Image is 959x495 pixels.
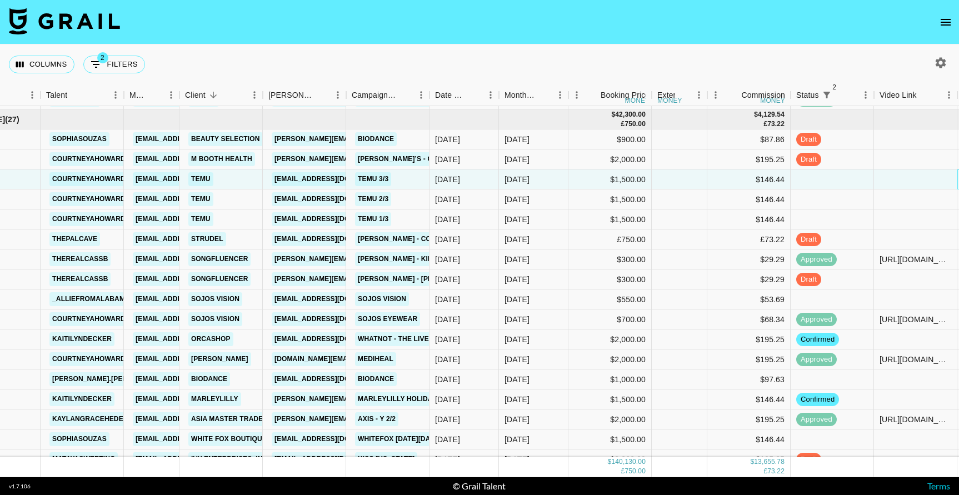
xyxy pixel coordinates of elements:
div: $1,500.00 [568,189,652,209]
button: Sort [206,87,221,103]
button: Menu [707,87,724,103]
button: Menu [163,87,179,103]
div: Talent [46,84,67,106]
a: [EMAIL_ADDRESS][DOMAIN_NAME] [272,292,396,306]
span: approved [796,254,837,265]
span: draft [796,454,821,465]
a: sophiasouzas [49,132,109,146]
div: $ [750,458,754,467]
a: [EMAIL_ADDRESS][DOMAIN_NAME] [133,352,257,366]
a: [PERSON_NAME][EMAIL_ADDRESS][DOMAIN_NAME] [272,412,453,426]
div: $2,000.00 [568,149,652,169]
div: 9/15/2025 [435,194,460,205]
a: Orcashop [188,332,233,346]
button: Menu [329,87,346,103]
div: 13,655.78 [754,458,785,467]
a: Asia Master Trade Co., Ltd. [188,412,298,426]
a: [EMAIL_ADDRESS][DOMAIN_NAME] [272,452,396,466]
img: Grail Talent [9,8,120,34]
a: SOJOS Vision [188,312,242,326]
div: money [760,97,785,104]
a: [EMAIL_ADDRESS][DOMAIN_NAME] [133,312,257,326]
div: £ [763,119,767,129]
div: $195.25 [707,329,791,349]
div: 750.00 [625,467,646,477]
a: courtneyahoward [49,212,128,226]
a: [PERSON_NAME] [188,352,251,366]
div: Oct '25 [505,154,530,165]
a: matayasweeting [49,452,118,466]
div: $146.44 [707,429,791,449]
a: courtneyahoward [49,312,128,326]
div: 73.22 [767,467,785,477]
div: Date Created [429,84,499,106]
a: [PERSON_NAME][EMAIL_ADDRESS][DOMAIN_NAME] [272,272,453,286]
div: 2 active filters [819,87,835,103]
div: Campaign (Type) [352,84,397,106]
div: $195.25 [707,409,791,429]
a: [PERSON_NAME] - Killed The Man [355,252,481,266]
span: approved [796,414,837,425]
div: Client [179,84,263,106]
div: 8/5/2025 [435,414,460,425]
div: Oct '25 [505,234,530,245]
div: $ [608,458,612,467]
a: TEMU 1/3 [355,212,391,226]
div: £ [621,467,625,477]
a: Strudel [188,232,226,246]
a: [EMAIL_ADDRESS][DOMAIN_NAME] [272,212,396,226]
button: Select columns [9,56,74,73]
div: Booker [263,84,346,106]
div: Oct '25 [505,374,530,385]
div: © Grail Talent [453,481,506,492]
a: [EMAIL_ADDRESS][DOMAIN_NAME] [272,312,396,326]
a: [EMAIL_ADDRESS][DOMAIN_NAME] [133,212,257,226]
button: Menu [691,87,707,103]
div: https://www.tiktok.com/@therealcassb/video/7558547927396846862 [880,254,951,265]
a: [EMAIL_ADDRESS][DOMAIN_NAME] [272,332,396,346]
a: [EMAIL_ADDRESS][DOMAIN_NAME] [133,192,257,206]
a: Marleylilly [188,392,241,406]
div: $2,000.00 [568,409,652,429]
button: Menu [413,87,429,103]
div: Oct '25 [505,434,530,445]
div: $87.86 [707,129,791,149]
button: Sort [585,87,601,103]
div: Oct '25 [505,414,530,425]
button: Show filters [819,87,835,103]
div: $550.00 [568,289,652,309]
div: £ [621,119,625,129]
a: [EMAIL_ADDRESS][DOMAIN_NAME] [133,332,257,346]
span: 2 [829,82,840,93]
a: [PERSON_NAME][EMAIL_ADDRESS][DOMAIN_NAME] [272,132,453,146]
div: Client [185,84,206,106]
a: Kiss [US_STATE] [355,452,417,466]
a: [PERSON_NAME][EMAIL_ADDRESS][DOMAIN_NAME] [272,252,453,266]
div: 10/5/2025 [435,434,460,445]
div: $ [754,110,758,119]
div: $1,000.00 [568,369,652,389]
a: [EMAIL_ADDRESS][DOMAIN_NAME] [272,432,396,446]
div: 9/24/2025 [435,394,460,405]
button: Menu [857,87,874,103]
a: [EMAIL_ADDRESS][DOMAIN_NAME] [272,172,396,186]
div: £73.22 [707,229,791,249]
a: [EMAIL_ADDRESS][DOMAIN_NAME] [133,172,257,186]
div: Oct '25 [505,334,530,345]
div: Oct '25 [505,274,530,285]
div: 10/11/2025 [435,274,460,285]
div: $1,500.00 [568,209,652,229]
a: Marleylilly Holiday Campaign [355,392,478,406]
div: Status [791,84,874,106]
a: Songfluencer [188,252,251,266]
a: [EMAIL_ADDRESS][DOMAIN_NAME] [133,372,257,386]
a: Ivy Enterprises, Inc. [188,452,272,466]
span: approved [796,354,837,365]
div: $300.00 [568,269,652,289]
a: [PERSON_NAME] - [PERSON_NAME] Is Why [355,272,507,286]
span: confirmed [796,334,839,345]
a: kaitilyndecker [49,392,114,406]
a: Whitefox [DATE][DATE] Sale [355,432,463,446]
div: 9/23/2025 [435,374,460,385]
a: Mediheal [355,352,396,366]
